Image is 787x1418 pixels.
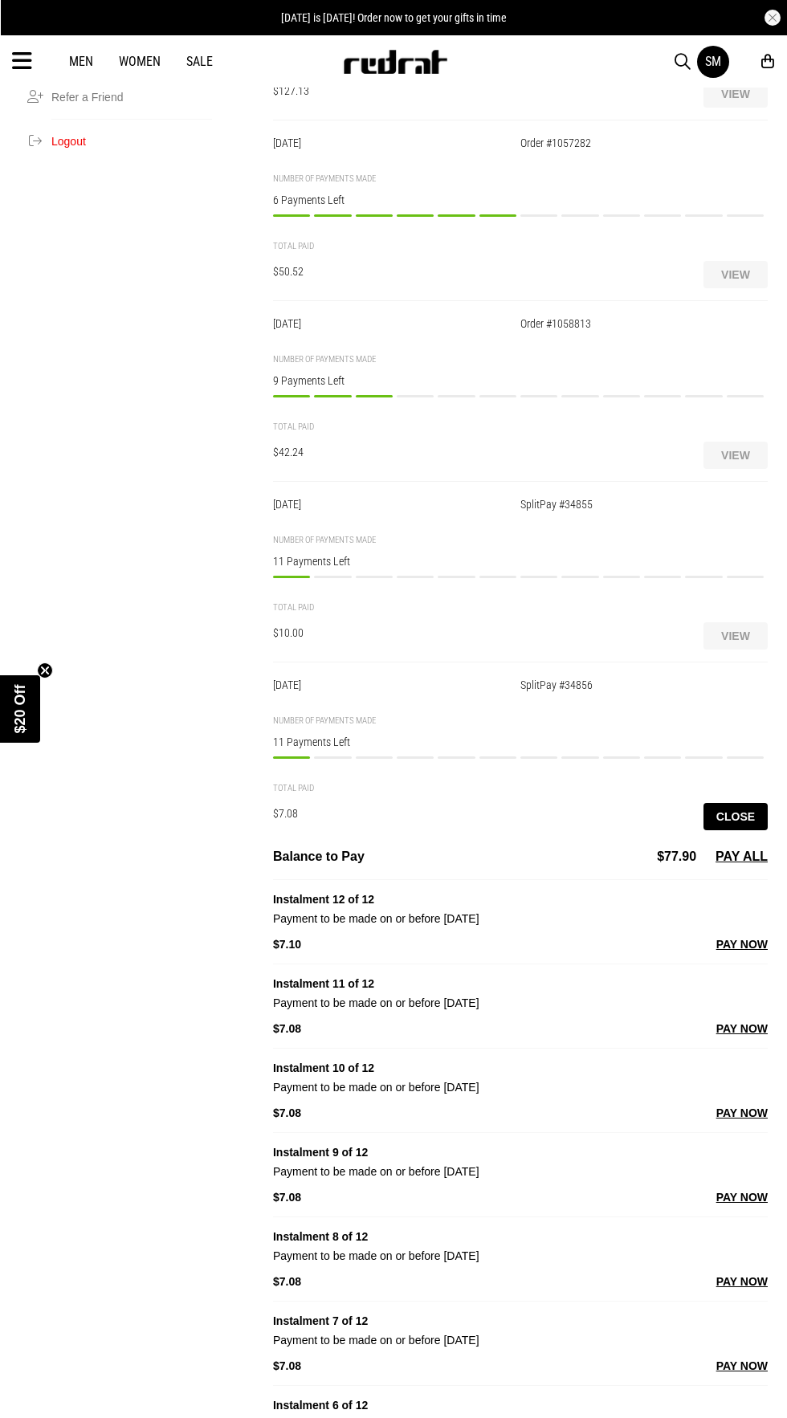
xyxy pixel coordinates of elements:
[520,137,768,149] div: Order #1057282
[273,446,342,473] div: $42.24
[273,1162,768,1181] div: Payment to be made on or before [DATE]
[273,1103,520,1123] div: $7.08
[273,890,768,909] div: Instalment 12 of 12
[273,807,342,834] div: $7.08
[281,11,507,24] span: [DATE] is [DATE]! Order now to get your gifts in time
[273,194,345,206] span: 6 Payments Left
[273,678,520,691] div: [DATE]
[273,173,768,185] div: NUMBER OF PAYMENTS MADE
[273,1246,768,1265] div: Payment to be made on or before [DATE]
[12,684,28,733] span: $20 Off
[273,909,768,928] div: Payment to be made on or before [DATE]
[13,6,61,55] button: Open LiveChat chat widget
[273,1311,768,1330] div: Instalment 7 of 12
[273,317,520,330] div: [DATE]
[273,374,345,387] span: 9 Payments Left
[273,715,768,727] div: NUMBER OF PAYMENTS MADE
[273,422,768,434] div: TOTAL PAID
[520,498,768,511] div: SplitPay #34855
[716,1019,768,1038] button: PAY NOW
[273,535,768,547] div: NUMBER OF PAYMENTS MADE
[705,54,721,69] div: SM
[51,119,212,163] button: Logout
[273,137,520,149] div: [DATE]
[69,54,93,69] a: Men
[716,935,768,954] button: PAY NOW
[273,498,520,511] div: [DATE]
[716,1103,768,1123] button: PAY NOW
[657,847,696,866] div: $77.90
[273,783,768,795] div: TOTAL PAID
[273,354,768,366] div: NUMBER OF PAYMENTS MADE
[342,50,448,74] img: Redrat logo
[51,75,212,119] a: Refer a Friend
[703,622,768,650] button: View
[273,241,768,253] div: TOTAL PAID
[273,265,342,292] div: $50.52
[273,555,350,568] span: 11 Payments Left
[119,54,161,69] a: Women
[716,1356,768,1375] button: PAY NOW
[716,1188,768,1207] button: PAY NOW
[273,602,768,614] div: TOTAL PAID
[273,1058,768,1078] div: Instalment 10 of 12
[716,847,768,866] button: PAY ALL
[273,847,365,866] div: Balance to Pay
[273,1356,520,1375] div: $7.08
[716,1272,768,1291] button: PAY NOW
[273,993,768,1013] div: Payment to be made on or before [DATE]
[273,735,350,748] span: 11 Payments Left
[273,1272,520,1291] div: $7.08
[520,678,768,691] div: SplitPay #34856
[273,84,342,112] div: $127.13
[703,261,768,288] button: View
[273,1330,768,1350] div: Payment to be made on or before [DATE]
[273,1143,768,1162] div: Instalment 9 of 12
[186,54,213,69] a: Sale
[273,974,768,993] div: Instalment 11 of 12
[703,442,768,469] button: View
[273,626,342,654] div: $10.00
[703,803,768,830] button: Close
[273,1078,768,1097] div: Payment to be made on or before [DATE]
[703,80,768,108] button: View
[520,317,768,330] div: Order #1058813
[273,935,520,954] div: $7.10
[273,1227,768,1246] div: Instalment 8 of 12
[273,1019,520,1038] div: $7.08
[273,1188,520,1207] div: $7.08
[37,662,53,678] button: Close teaser
[273,1396,768,1415] div: Instalment 6 of 12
